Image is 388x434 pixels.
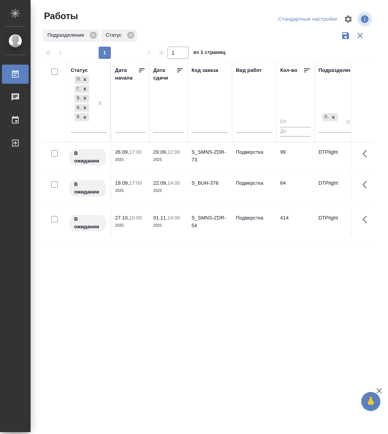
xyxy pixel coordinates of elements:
p: 2025 [153,222,184,229]
p: В ожидании [74,215,101,231]
div: Исполнитель назначен, приступать к работе пока рано [69,214,107,232]
div: Дата начала [115,67,138,82]
p: 22.09, [153,180,167,186]
p: 14:00 [167,180,180,186]
div: Подразделение [318,67,358,74]
p: 17:00 [129,180,142,186]
button: Сбросить фильтры [353,28,367,43]
p: 2025 [115,187,146,195]
p: Подразделение [47,31,87,39]
p: 29.09, [153,149,167,155]
button: Здесь прячутся важные кнопки [358,176,376,194]
div: Подбор, Готов к работе, В ожидании, В работе, Выполнен [74,85,90,94]
div: Статус [101,29,137,42]
p: 26.09, [115,149,129,155]
td: 99 [276,145,315,171]
p: 19.09, [115,180,129,186]
div: Исполнитель назначен, приступать к работе пока рано [69,148,107,166]
td: DTPlight [315,176,359,202]
span: Посмотреть информацию [357,12,373,26]
p: 01.11, [153,215,167,221]
div: Исполнитель назначен, приступать к работе пока рано [69,179,107,197]
div: Кол-во [280,67,297,74]
div: Подбор, Готов к работе, В ожидании, В работе, Выполнен [74,75,90,85]
p: 17:00 [129,149,142,155]
div: S_BUH-378 [192,179,228,187]
button: Здесь прячутся важные кнопки [358,145,376,163]
p: В ожидании [74,180,101,196]
div: Подбор, Готов к работе, В ожидании, В работе, Выполнен [74,112,90,122]
div: Подбор, Готов к работе, В ожидании, В работе, Выполнен [74,103,90,113]
button: 🙏 [361,392,380,411]
div: Подразделение [43,29,99,42]
p: 2025 [153,156,184,164]
div: Дата сдачи [153,67,176,82]
div: Выполнен [75,113,81,121]
p: 2025 [115,222,146,229]
td: DTPlight [315,210,359,237]
p: В ожидании [74,150,101,165]
p: Подверстка [236,214,273,222]
p: Подверстка [236,148,273,156]
input: От [280,117,311,127]
p: 2025 [115,156,146,164]
div: S_SMNS-ZDR-54 [192,214,228,229]
p: 12:00 [167,149,180,155]
div: В работе [75,104,81,112]
div: Вид работ [236,67,262,74]
div: split button [276,13,339,25]
button: Сохранить фильтры [338,28,353,43]
input: До [280,127,311,137]
p: Подверстка [236,179,273,187]
div: DTPlight [322,113,329,121]
td: 64 [276,176,315,202]
span: Работы [42,10,78,22]
div: S_SMNS-ZDR-73 [192,148,228,164]
div: В ожидании [75,94,81,102]
div: Статус [71,67,88,74]
span: из 1 страниц [193,48,226,59]
div: Код заказа [192,67,218,74]
td: DTPlight [315,145,359,171]
p: 27.10, [115,215,129,221]
p: 10:00 [129,215,142,221]
span: 🙏 [364,393,377,410]
p: 2025 [153,187,184,195]
div: Подбор, Готов к работе, В ожидании, В работе, Выполнен [74,94,90,103]
button: Здесь прячутся важные кнопки [358,210,376,229]
td: 414 [276,210,315,237]
div: Подбор [75,76,81,84]
p: 14:00 [167,215,180,221]
p: Статус [106,31,124,39]
div: Готов к работе [75,85,81,93]
div: DTPlight [321,112,338,122]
